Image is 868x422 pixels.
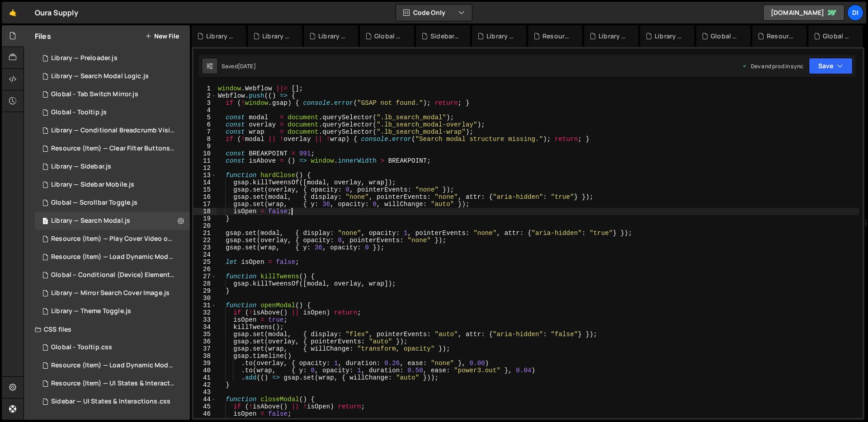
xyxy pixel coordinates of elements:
[193,295,217,302] div: 30
[374,32,403,41] div: Global - Tab Switch Mirror.js
[193,107,217,114] div: 4
[51,361,176,370] div: Resource (Item) — Load Dynamic Modal (AJAX).css
[599,32,627,41] div: Library — Sidebar Mobile.js
[35,67,190,85] div: 14937/44851.js
[193,381,217,389] div: 42
[51,398,170,406] div: Sidebar — UI States & Interactions.css
[318,32,347,41] div: Library — Sidebar.js
[51,90,138,98] div: Global - Tab Switch Mirror.js
[655,32,684,41] div: Library — Offline Mode.js
[35,140,193,158] div: 14937/43376.js
[51,271,176,279] div: Global – Conditional (Device) Element Visibility.js
[51,108,107,117] div: Global - Tooltip.js
[193,280,217,287] div: 28
[823,32,852,41] div: Global - Copy To Clipboard.js
[35,176,190,194] div: 14937/44593.js
[193,99,217,107] div: 3
[35,158,190,176] div: 14937/45352.js
[35,7,78,18] div: Oura Supply
[51,127,176,135] div: Library — Conditional Breadcrumb Visibility.js
[193,316,217,324] div: 33
[51,163,111,171] div: Library — Sidebar.js
[35,248,193,266] div: 14937/38910.js
[193,150,217,157] div: 10
[193,179,217,186] div: 14
[51,217,130,225] div: Library — Search Modal.js
[193,251,217,258] div: 24
[193,222,217,230] div: 20
[193,114,217,121] div: 5
[35,230,193,248] div: 14937/38901.js
[51,289,170,297] div: Library — Mirror Search Cover Image.js
[193,85,217,92] div: 1
[193,143,217,150] div: 9
[51,307,131,315] div: Library — Theme Toggle.js
[35,393,190,411] div: 14937/44789.css
[193,287,217,295] div: 29
[2,2,24,23] a: 🤙
[193,338,217,345] div: 36
[193,324,217,331] div: 34
[51,235,176,243] div: Resource (Item) — Play Cover Video on Hover.js
[193,302,217,309] div: 31
[193,331,217,338] div: 35
[35,302,190,320] div: 14937/45379.js
[193,157,217,164] div: 11
[396,5,472,21] button: Code Only
[24,320,190,338] div: CSS files
[35,103,190,122] div: 14937/44562.js
[193,121,217,128] div: 6
[809,58,853,74] button: Save
[193,164,217,172] div: 12
[193,136,217,143] div: 8
[193,403,217,410] div: 45
[51,343,112,352] div: Global - Tooltip.css
[542,32,571,41] div: Resource (Page) — Rich Text Highlight Pill.js
[193,389,217,396] div: 43
[193,208,217,215] div: 18
[193,172,217,179] div: 13
[193,193,217,201] div: 16
[51,199,137,207] div: Global — Scrollbar Toggle.js
[262,32,291,41] div: Library — Theme Toggle.js
[42,218,48,225] span: 1
[430,32,459,41] div: Sidebar — UI States & Interactions.css
[193,237,217,244] div: 22
[51,181,134,189] div: Library — Sidebar Mobile.js
[35,338,190,356] div: 14937/44563.css
[145,33,179,40] button: New File
[193,215,217,222] div: 19
[193,410,217,417] div: 46
[35,122,193,140] div: 14937/44170.js
[193,374,217,381] div: 41
[767,32,796,41] div: Resource (Item) — Clear Filter Buttons.js
[193,92,217,99] div: 2
[193,360,217,367] div: 39
[51,72,149,80] div: Library — Search Modal Logic.js
[35,85,190,103] div: 14937/44975.js
[35,375,193,393] div: 14937/43533.css
[35,266,193,284] div: 14937/38915.js
[35,212,190,230] div: 14937/38913.js
[193,266,217,273] div: 26
[711,32,740,41] div: Global - Notification Toasters.js
[206,32,235,41] div: Library – Search Form.js
[193,186,217,193] div: 15
[193,273,217,280] div: 27
[35,49,190,67] div: 14937/43958.js
[193,309,217,316] div: 32
[222,62,256,70] div: Saved
[742,62,803,70] div: Dev and prod in sync
[51,380,176,388] div: Resource (Item) — UI States & Interactions.css
[193,396,217,403] div: 44
[193,258,217,266] div: 25
[51,253,176,261] div: Resource (Item) — Load Dynamic Modal (AJAX).js
[35,356,193,375] div: 14937/38909.css
[193,128,217,136] div: 7
[193,230,217,237] div: 21
[238,62,256,70] div: [DATE]
[193,201,217,208] div: 17
[763,5,844,21] a: [DOMAIN_NAME]
[847,5,863,21] a: Di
